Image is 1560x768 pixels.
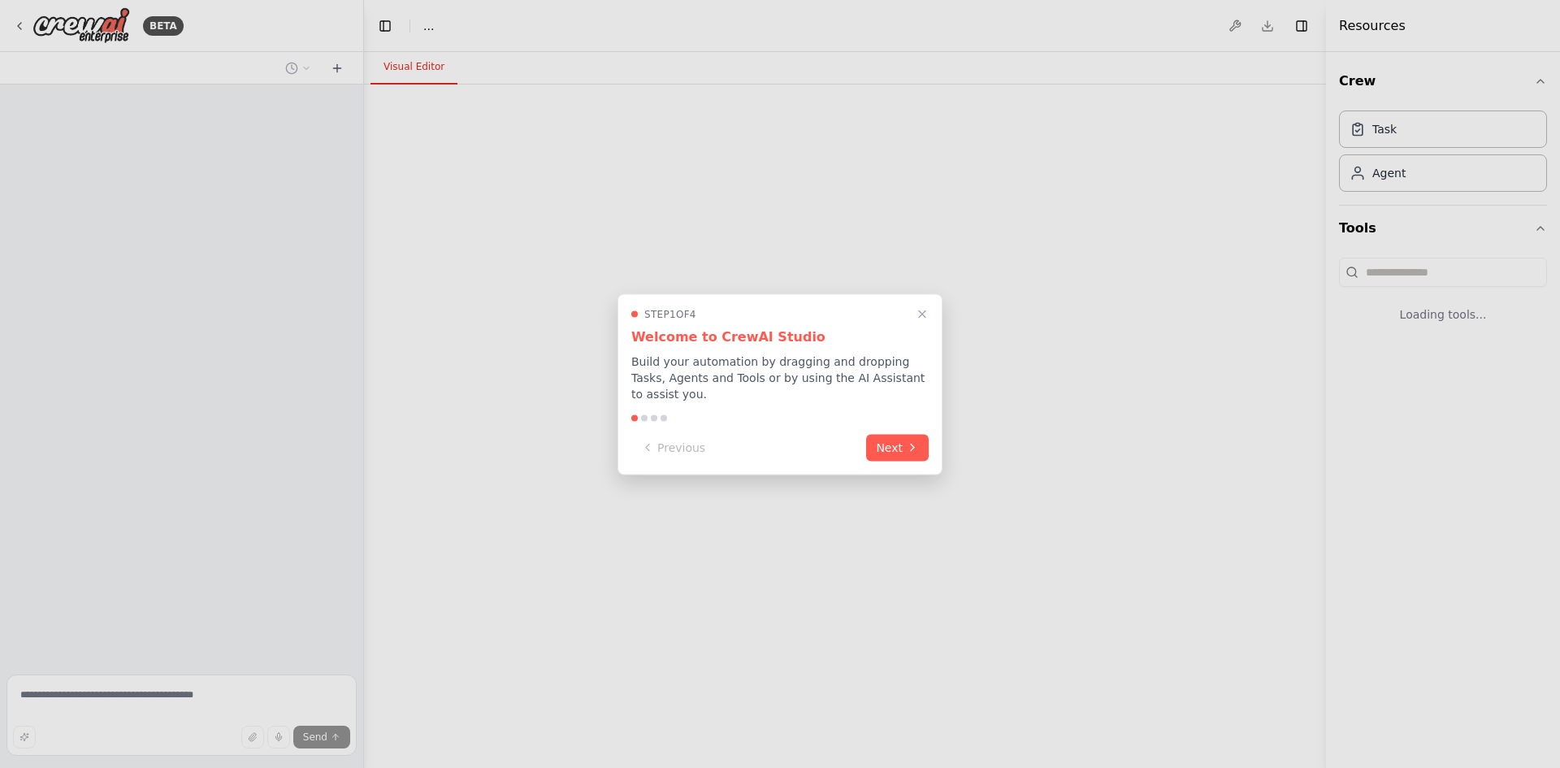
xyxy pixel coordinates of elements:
p: Build your automation by dragging and dropping Tasks, Agents and Tools or by using the AI Assista... [631,353,929,401]
h3: Welcome to CrewAI Studio [631,327,929,346]
button: Previous [631,434,715,461]
span: Step 1 of 4 [644,307,696,320]
button: Close walkthrough [912,304,932,323]
button: Hide left sidebar [374,15,396,37]
button: Next [866,434,929,461]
